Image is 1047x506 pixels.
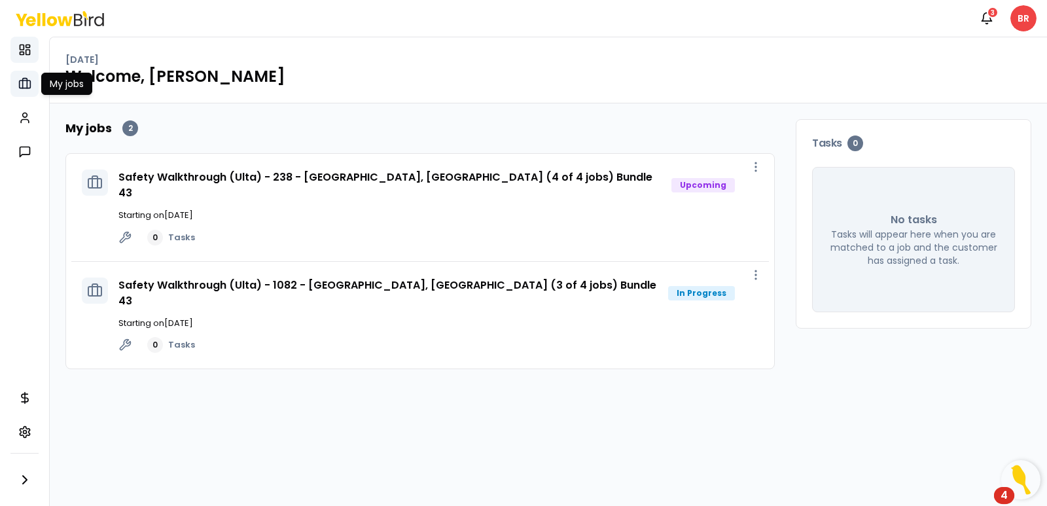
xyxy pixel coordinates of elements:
span: BR [1010,5,1037,31]
div: 2 [122,120,138,136]
div: 0 [847,136,863,151]
div: 3 [987,7,999,18]
div: 0 [147,337,163,353]
div: In Progress [668,286,735,300]
p: Starting on [DATE] [118,209,758,222]
a: 0Tasks [147,337,195,353]
button: 3 [974,5,1000,31]
p: Tasks will appear here when you are matched to a job and the customer has assigned a task. [828,228,999,267]
button: Open Resource Center, 4 new notifications [1001,460,1040,499]
h2: My jobs [65,119,112,137]
p: Starting on [DATE] [118,317,758,330]
h3: Tasks [812,136,1015,151]
a: Safety Walkthrough (Ulta) - 1082 - [GEOGRAPHIC_DATA], [GEOGRAPHIC_DATA] (3 of 4 jobs) Bundle 43 [118,278,656,308]
a: 0Tasks [147,230,195,245]
a: Safety Walkthrough (Ulta) - 238 - [GEOGRAPHIC_DATA], [GEOGRAPHIC_DATA] (4 of 4 jobs) Bundle 43 [118,170,652,200]
h1: Welcome, [PERSON_NAME] [65,66,1031,87]
div: Upcoming [671,178,735,192]
div: 0 [147,230,163,245]
p: No tasks [891,212,937,228]
p: [DATE] [65,53,99,66]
